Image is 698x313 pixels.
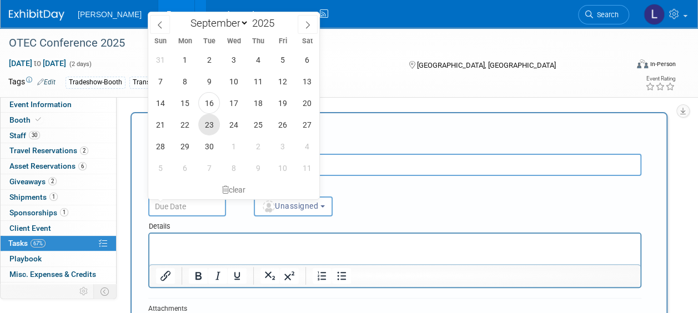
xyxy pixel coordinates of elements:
td: Personalize Event Tab Strip [74,284,94,299]
span: September 23, 2025 [198,114,220,135]
span: September 30, 2025 [198,135,220,157]
button: Insert/edit link [156,268,175,284]
div: Details [148,216,641,233]
a: Tasks67% [1,236,116,251]
span: (2 days) [68,60,92,68]
div: Short Description [148,143,641,154]
input: Name of task or a short description [148,154,641,176]
button: Unassigned [254,196,333,216]
span: Tasks [8,239,46,248]
span: [PERSON_NAME] [78,10,142,19]
i: Booth reservation complete [36,117,41,123]
span: Sat [295,38,319,45]
a: Misc. Expenses & Credits [1,267,116,282]
button: Bullet list [332,268,351,284]
span: September 6, 2025 [296,49,318,70]
span: Thu [246,38,270,45]
button: Numbered list [313,268,332,284]
div: Transportation [129,77,181,88]
span: September 1, 2025 [174,49,195,70]
span: Fri [270,38,295,45]
span: 6 [78,162,87,170]
span: Unassigned [262,201,318,210]
div: Event Rating [645,76,675,82]
span: September 19, 2025 [272,92,293,114]
span: September 20, 2025 [296,92,318,114]
span: Sun [148,38,173,45]
span: September 7, 2025 [149,70,171,92]
button: Bold [189,268,208,284]
span: Asset Reservations [9,161,87,170]
button: Superscript [280,268,299,284]
a: Staff30 [1,128,116,143]
span: 67% [31,239,46,248]
span: September 5, 2025 [272,49,293,70]
span: to [32,59,43,68]
span: October 6, 2025 [174,157,195,179]
a: Shipments1 [1,190,116,205]
span: September 28, 2025 [149,135,171,157]
span: September 14, 2025 [149,92,171,114]
span: Giveaways [9,177,57,186]
span: Travel Reservations [9,146,88,155]
iframe: Rich Text Area [149,234,640,264]
span: Wed [222,38,246,45]
button: Italic [208,268,227,284]
a: Booth [1,113,116,128]
button: Underline [228,268,247,284]
span: Tue [197,38,222,45]
span: Playbook [9,254,42,263]
span: October 2, 2025 [247,135,269,157]
span: September 11, 2025 [247,70,269,92]
div: Event Format [579,58,676,74]
span: September 26, 2025 [272,114,293,135]
span: 1 [60,208,68,216]
span: Booth [9,115,43,124]
input: Year [249,17,282,29]
span: Client Event [9,224,51,233]
select: Month [185,16,249,30]
td: Tags [8,76,56,89]
span: October 3, 2025 [272,135,293,157]
input: Due Date [148,196,226,216]
span: September 3, 2025 [223,49,244,70]
span: Staff [9,131,40,140]
img: Format-Inperson.png [637,59,648,68]
div: Tradeshow-Booth [66,77,125,88]
span: October 4, 2025 [296,135,318,157]
span: Event Information [9,100,72,109]
img: Latice Spann [644,4,665,25]
span: Sponsorships [9,208,68,217]
span: 30 [29,131,40,139]
span: September 4, 2025 [247,49,269,70]
span: October 9, 2025 [247,157,269,179]
span: October 1, 2025 [223,135,244,157]
span: September 22, 2025 [174,114,195,135]
span: [GEOGRAPHIC_DATA], [GEOGRAPHIC_DATA] [417,61,556,69]
span: September 2, 2025 [198,49,220,70]
div: clear [148,180,319,199]
span: September 24, 2025 [223,114,244,135]
span: 1 [49,193,58,201]
div: OTEC Conference 2025 [5,33,619,53]
span: 2 [48,177,57,185]
span: September 15, 2025 [174,92,195,114]
span: [DATE] [DATE] [8,58,67,68]
span: October 5, 2025 [149,157,171,179]
img: ExhibitDay [9,9,64,21]
span: October 10, 2025 [272,157,293,179]
span: Misc. Expenses & Credits [9,270,96,279]
div: New Task [148,125,641,137]
span: September 8, 2025 [174,70,195,92]
a: Client Event [1,221,116,236]
span: October 7, 2025 [198,157,220,179]
a: Edit [37,78,56,86]
div: In-Person [650,60,676,68]
span: September 12, 2025 [272,70,293,92]
span: October 8, 2025 [223,157,244,179]
a: Search [578,5,629,24]
td: Toggle Event Tabs [94,284,117,299]
span: Shipments [9,193,58,201]
span: Search [593,11,619,19]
